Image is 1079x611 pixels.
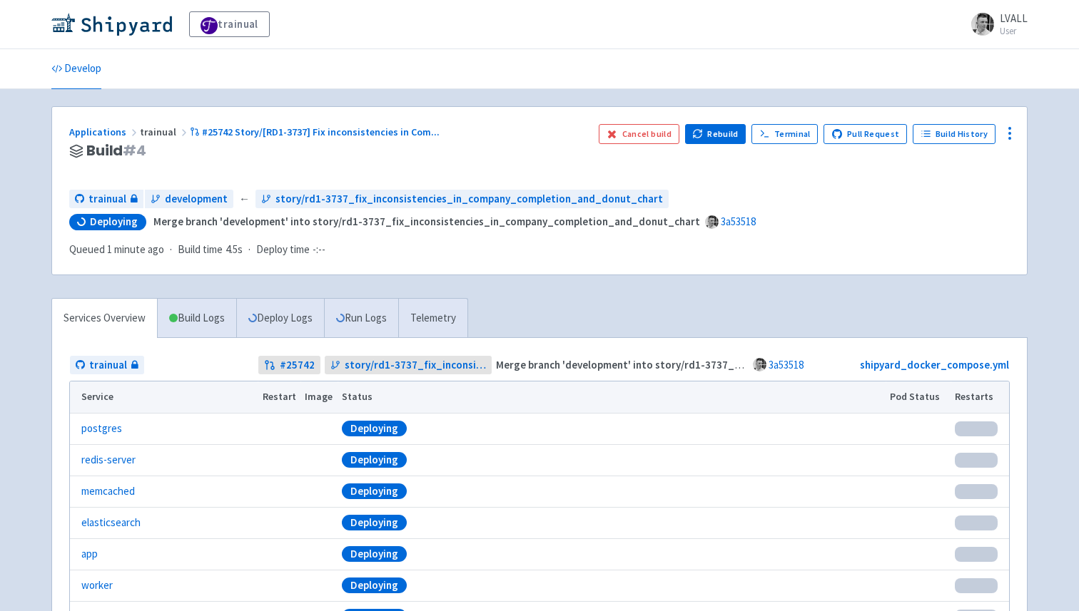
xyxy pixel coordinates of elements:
small: User [1000,26,1028,36]
button: Cancel build [599,124,679,144]
a: Terminal [751,124,818,144]
a: 3a53518 [721,215,756,228]
div: Deploying [342,546,407,562]
a: Applications [69,125,140,138]
button: Rebuild [685,124,746,144]
th: Pod Status [886,381,951,413]
span: ← [239,191,250,207]
span: Build [86,143,146,159]
a: worker [81,577,113,594]
a: Pull Request [824,124,907,144]
img: Shipyard logo [51,13,172,36]
a: Develop [51,49,101,89]
span: Queued [69,242,164,256]
a: Services Overview [52,299,157,338]
a: postgres [81,421,122,437]
a: story/rd1-3737_fix_inconsistencies_in_company_completion_and_donut_chart [255,190,669,209]
span: story/rd1-3737_fix_inconsistencies_in_company_completion_and_donut_chart [275,191,663,207]
a: trainual [189,11,270,37]
a: Run Logs [324,299,398,338]
div: Deploying [342,483,407,499]
th: Restart [258,381,300,413]
a: trainual [69,190,143,209]
a: Build Logs [158,299,236,338]
th: Restarts [951,381,1009,413]
a: story/rd1-3737_fix_inconsistencies_in_company_completion_and_donut_chart [325,356,492,375]
a: #25742 [258,356,320,375]
div: Deploying [342,452,407,468]
a: elasticsearch [81,515,141,531]
th: Service [70,381,258,413]
a: redis-server [81,452,136,468]
span: development [165,191,228,207]
span: trainual [140,125,190,138]
th: Status [338,381,886,413]
div: Deploying [342,515,407,530]
div: Deploying [342,421,407,436]
a: #25742 Story/[RD1-3737] Fix inconsistencies in Com... [190,125,442,138]
span: Deploying [90,215,138,229]
a: Build History [913,124,996,144]
span: story/rd1-3737_fix_inconsistencies_in_company_completion_and_donut_chart [345,357,487,374]
a: Telemetry [398,299,467,338]
a: shipyard_docker_compose.yml [860,358,1009,371]
span: trainual [89,357,127,374]
strong: Merge branch 'development' into story/rd1-3737_fix_inconsistencies_in_company_completion_and_donu... [153,215,700,228]
span: 4.5s [226,242,243,258]
div: Deploying [342,577,407,593]
a: memcached [81,483,135,500]
span: # 4 [123,140,146,160]
a: LVALL User [963,13,1028,36]
span: #25742 Story/[RD1-3737] Fix inconsistencies in Com ... [202,125,440,138]
th: Image [300,381,338,413]
span: Build time [178,242,223,258]
strong: # 25742 [280,357,315,374]
span: trainual [88,191,126,207]
strong: Merge branch 'development' into story/rd1-3737_fix_inconsistencies_in_company_completion_and_donu... [496,358,1043,371]
span: LVALL [1000,11,1028,25]
span: -:-- [313,242,325,258]
span: Deploy time [256,242,310,258]
a: Deploy Logs [236,299,324,338]
a: development [145,190,233,209]
a: trainual [70,356,144,375]
div: · · [69,242,334,258]
time: 1 minute ago [107,242,164,256]
a: 3a53518 [769,358,804,371]
a: app [81,546,98,563]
